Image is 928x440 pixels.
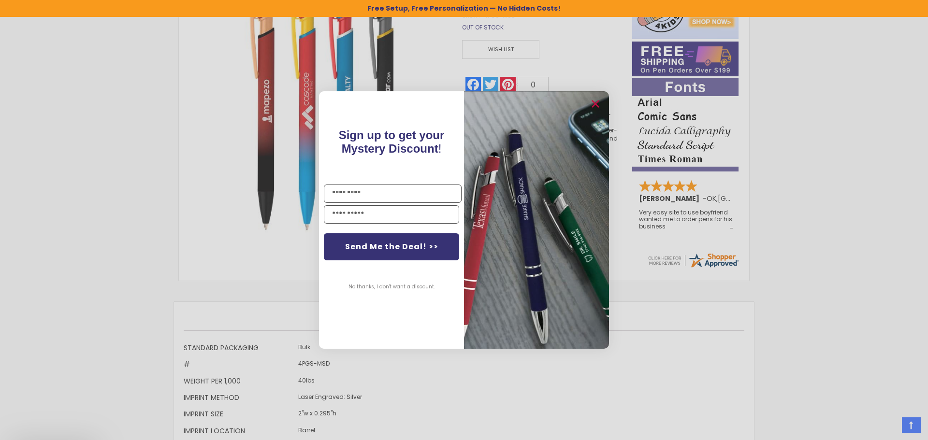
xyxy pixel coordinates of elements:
[464,91,609,349] img: pop-up-image
[339,128,445,155] span: Sign up to get your Mystery Discount
[324,233,459,260] button: Send Me the Deal! >>
[339,128,445,155] span: !
[344,275,440,299] button: No thanks, I don't want a discount.
[588,96,603,112] button: Close dialog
